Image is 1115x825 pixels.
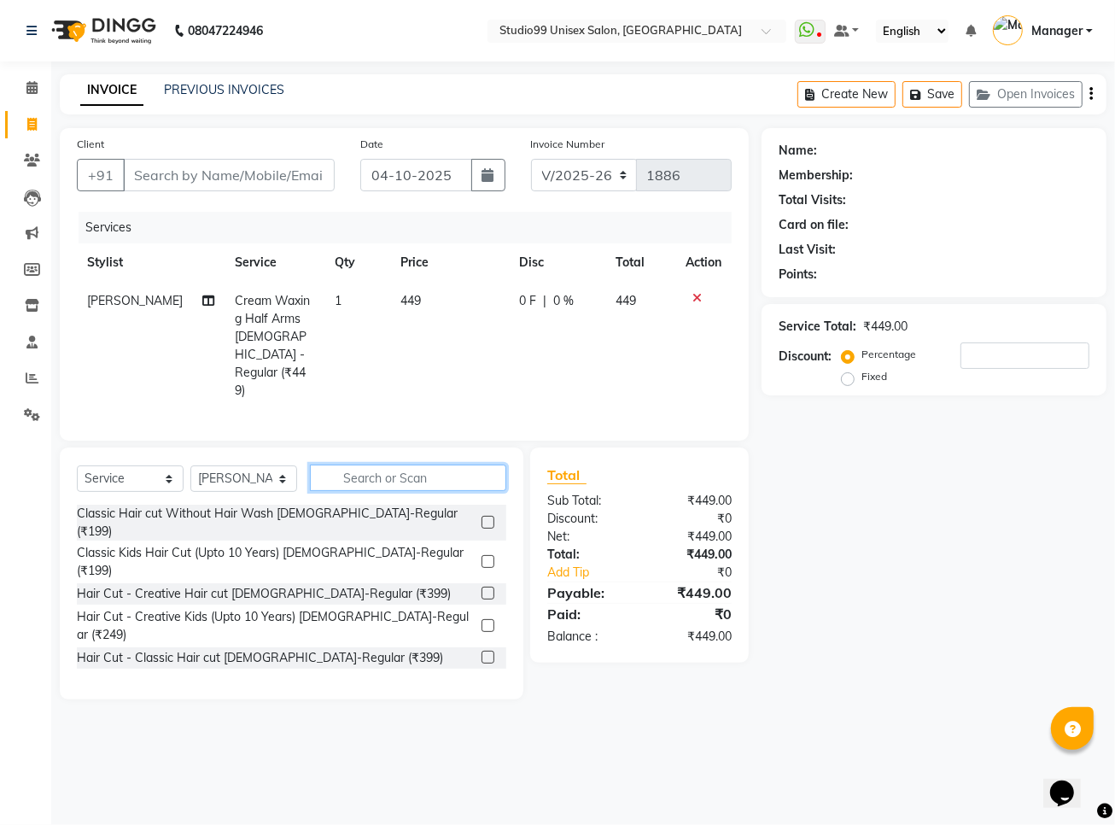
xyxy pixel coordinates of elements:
div: Hair Cut - Creative Kids (Upto 10 Years) [DEMOGRAPHIC_DATA]-Regular (₹249) [77,608,475,644]
a: INVOICE [80,75,143,106]
th: Qty [324,243,391,282]
button: Open Invoices [969,81,1083,108]
div: Hair Cut - Classic Hair cut [DEMOGRAPHIC_DATA]-Regular (₹399) [77,649,443,667]
div: Discount: [534,510,639,528]
div: Name: [779,142,817,160]
div: ₹449.00 [639,528,744,546]
div: Total: [534,546,639,564]
label: Fixed [861,369,887,384]
iframe: chat widget [1043,757,1098,808]
th: Total [605,243,675,282]
div: Sub Total: [534,492,639,510]
div: ₹449.00 [639,546,744,564]
th: Stylist [77,243,225,282]
th: Disc [509,243,605,282]
div: Total Visits: [779,191,846,209]
div: Hair Cut - Creative Hair cut [DEMOGRAPHIC_DATA]-Regular (₹399) [77,585,451,603]
div: Payable: [534,582,639,603]
span: [PERSON_NAME] [87,293,183,308]
th: Service [225,243,324,282]
div: ₹0 [639,604,744,624]
div: Hair Cut - Classic Kids (Upto 10 Years)[DEMOGRAPHIC_DATA]-Regular (₹499) [77,672,475,708]
th: Price [390,243,509,282]
label: Client [77,137,104,152]
span: 0 % [553,292,574,310]
input: Search by Name/Mobile/Email/Code [123,159,335,191]
div: Paid: [534,604,639,624]
label: Invoice Number [531,137,605,152]
span: | [543,292,546,310]
div: ₹0 [657,564,745,582]
img: Manager [993,15,1023,45]
div: Net: [534,528,639,546]
label: Percentage [861,347,916,362]
span: 1 [335,293,342,308]
div: ₹449.00 [639,628,744,646]
div: Membership: [779,167,853,184]
th: Action [675,243,732,282]
button: Create New [797,81,896,108]
div: Last Visit: [779,241,836,259]
button: Save [902,81,962,108]
span: 449 [400,293,421,308]
div: ₹449.00 [639,492,744,510]
b: 08047224946 [188,7,263,55]
input: Search or Scan [310,465,506,491]
div: Card on file: [779,216,849,234]
button: +91 [77,159,125,191]
div: Classic Hair cut Without Hair Wash [DEMOGRAPHIC_DATA]-Regular (₹199) [77,505,475,541]
span: 449 [616,293,636,308]
span: Cream Waxing Half Arms [DEMOGRAPHIC_DATA] - Regular (₹449) [235,293,310,398]
span: Manager [1031,22,1083,40]
div: ₹449.00 [863,318,908,336]
div: Service Total: [779,318,856,336]
div: ₹0 [639,510,744,528]
div: Points: [779,266,817,284]
div: Classic Kids Hair Cut (Upto 10 Years) [DEMOGRAPHIC_DATA]-Regular (₹199) [77,544,475,580]
img: logo [44,7,161,55]
div: ₹449.00 [639,582,744,603]
div: Balance : [534,628,639,646]
a: PREVIOUS INVOICES [164,82,284,97]
a: Add Tip [534,564,657,582]
div: Discount: [779,348,832,366]
span: Total [547,466,587,484]
div: Services [79,212,744,243]
label: Date [360,137,383,152]
span: 0 F [519,292,536,310]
